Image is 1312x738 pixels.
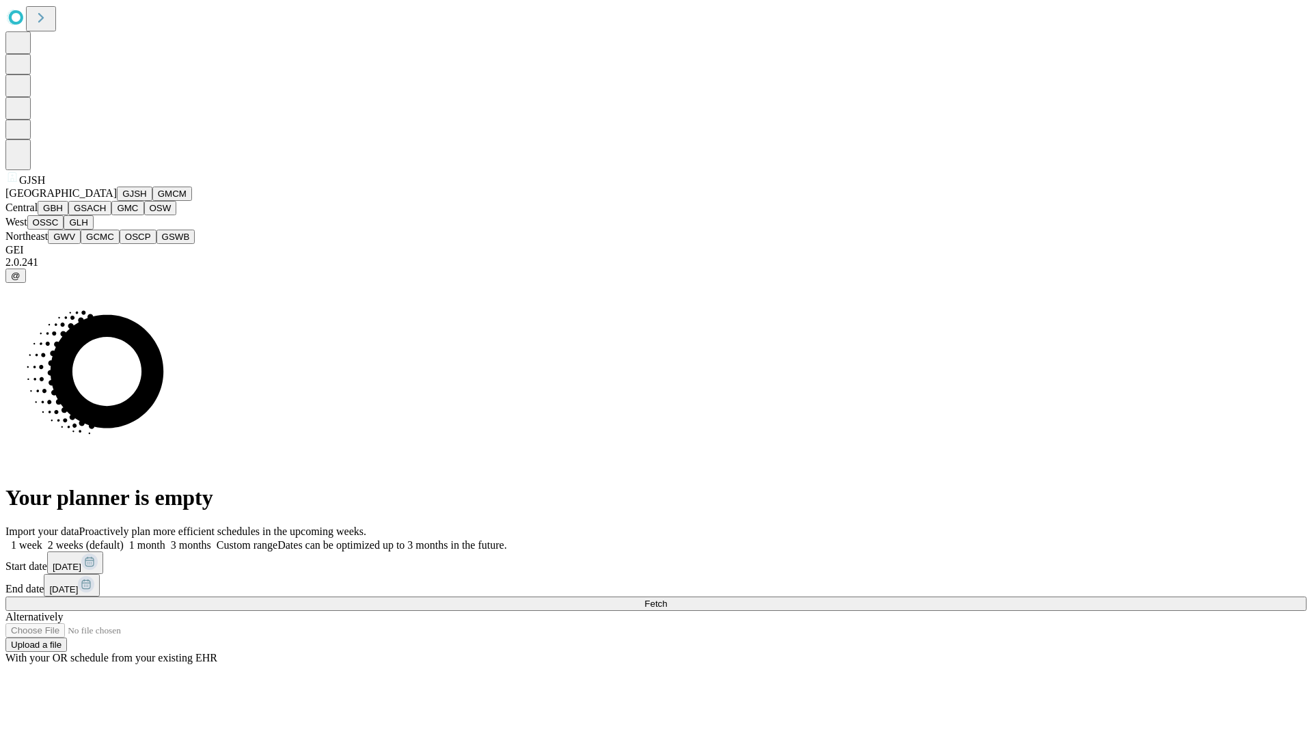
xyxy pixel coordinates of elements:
[11,271,20,281] span: @
[152,187,192,201] button: GMCM
[81,230,120,244] button: GCMC
[5,256,1307,269] div: 2.0.241
[120,230,156,244] button: OSCP
[38,201,68,215] button: GBH
[5,611,63,623] span: Alternatively
[277,539,506,551] span: Dates can be optimized up to 3 months in the future.
[144,201,177,215] button: OSW
[79,525,366,537] span: Proactively plan more efficient schedules in the upcoming weeks.
[117,187,152,201] button: GJSH
[111,201,143,215] button: GMC
[5,551,1307,574] div: Start date
[44,574,100,597] button: [DATE]
[68,201,111,215] button: GSACH
[27,215,64,230] button: OSSC
[19,174,45,186] span: GJSH
[5,525,79,537] span: Import your data
[5,638,67,652] button: Upload a file
[53,562,81,572] span: [DATE]
[5,574,1307,597] div: End date
[64,215,93,230] button: GLH
[5,187,117,199] span: [GEOGRAPHIC_DATA]
[47,551,103,574] button: [DATE]
[156,230,195,244] button: GSWB
[5,269,26,283] button: @
[5,216,27,228] span: West
[644,599,667,609] span: Fetch
[11,539,42,551] span: 1 week
[5,230,48,242] span: Northeast
[48,539,124,551] span: 2 weeks (default)
[5,652,217,664] span: With your OR schedule from your existing EHR
[171,539,211,551] span: 3 months
[49,584,78,594] span: [DATE]
[5,597,1307,611] button: Fetch
[5,202,38,213] span: Central
[217,539,277,551] span: Custom range
[5,244,1307,256] div: GEI
[129,539,165,551] span: 1 month
[5,485,1307,510] h1: Your planner is empty
[48,230,81,244] button: GWV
